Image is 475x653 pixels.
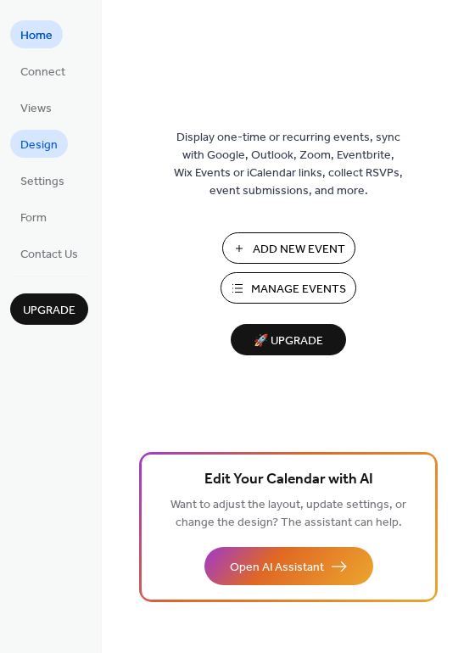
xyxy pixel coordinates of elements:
span: 🚀 Upgrade [241,330,336,353]
span: Settings [20,173,64,191]
span: Add New Event [253,241,345,259]
span: Display one-time or recurring events, sync with Google, Outlook, Zoom, Eventbrite, Wix Events or ... [174,129,403,200]
button: 🚀 Upgrade [231,324,346,355]
a: Connect [10,57,75,85]
span: Manage Events [251,281,346,299]
a: Contact Us [10,239,88,267]
span: Design [20,137,58,154]
span: Connect [20,64,65,81]
button: Add New Event [222,232,355,264]
span: Contact Us [20,246,78,264]
a: Form [10,203,57,231]
span: Edit Your Calendar with AI [204,468,373,492]
span: Form [20,209,47,227]
span: Upgrade [23,302,75,320]
span: Home [20,27,53,45]
span: Views [20,100,52,118]
button: Open AI Assistant [204,547,373,585]
span: Open AI Assistant [230,559,324,577]
button: Upgrade [10,293,88,325]
a: Views [10,93,62,121]
a: Settings [10,166,75,194]
span: Want to adjust the layout, update settings, or change the design? The assistant can help. [170,494,406,534]
button: Manage Events [221,272,356,304]
a: Design [10,130,68,158]
a: Home [10,20,63,48]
